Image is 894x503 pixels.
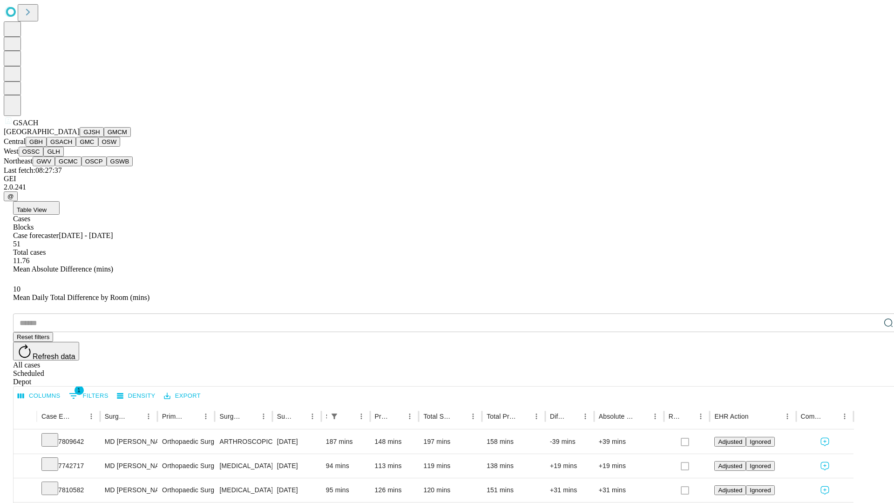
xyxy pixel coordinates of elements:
[423,430,477,454] div: 197 mins
[293,410,306,423] button: Sort
[13,119,38,127] span: GSACH
[566,410,579,423] button: Sort
[105,454,153,478] div: MD [PERSON_NAME] [PERSON_NAME] Md
[257,410,270,423] button: Menu
[669,413,681,420] div: Resolved in EHR
[423,478,477,502] div: 120 mins
[33,156,55,166] button: GWV
[403,410,416,423] button: Menu
[129,410,142,423] button: Sort
[47,137,76,147] button: GSACH
[277,413,292,420] div: Surgery Date
[375,430,414,454] div: 148 mins
[355,410,368,423] button: Menu
[13,201,60,215] button: Table View
[277,454,317,478] div: [DATE]
[162,478,210,502] div: Orthopaedic Surgery
[326,478,366,502] div: 95 mins
[13,257,29,265] span: 11.76
[13,293,149,301] span: Mean Daily Total Difference by Room (mins)
[328,410,341,423] div: 1 active filter
[718,487,742,494] span: Adjusted
[454,410,467,423] button: Sort
[219,478,267,502] div: [MEDICAL_DATA] [MEDICAL_DATA]
[4,137,26,145] span: Central
[375,413,390,420] div: Predicted In Room Duration
[55,156,81,166] button: GCMC
[107,156,133,166] button: GSWB
[18,458,32,475] button: Expand
[13,240,20,248] span: 51
[13,332,53,342] button: Reset filters
[375,478,414,502] div: 126 mins
[423,454,477,478] div: 119 mins
[750,438,771,445] span: Ignored
[80,127,104,137] button: GJSH
[326,430,366,454] div: 187 mins
[41,478,95,502] div: 7810582
[636,410,649,423] button: Sort
[162,454,210,478] div: Orthopaedic Surgery
[81,156,107,166] button: OSCP
[328,410,341,423] button: Show filters
[219,413,243,420] div: Surgery Name
[219,454,267,478] div: [MEDICAL_DATA] [MEDICAL_DATA]
[162,389,203,403] button: Export
[487,478,541,502] div: 151 mins
[718,462,742,469] span: Adjusted
[714,437,746,447] button: Adjusted
[718,438,742,445] span: Adjusted
[530,410,543,423] button: Menu
[26,137,47,147] button: GBH
[579,410,592,423] button: Menu
[67,388,111,403] button: Show filters
[17,333,49,340] span: Reset filters
[487,430,541,454] div: 158 mins
[4,191,18,201] button: @
[750,462,771,469] span: Ignored
[98,137,121,147] button: OSW
[85,410,98,423] button: Menu
[4,175,890,183] div: GEI
[750,410,763,423] button: Sort
[13,342,79,360] button: Refresh data
[59,231,113,239] span: [DATE] - [DATE]
[74,386,84,395] span: 1
[550,454,589,478] div: +19 mins
[326,454,366,478] div: 94 mins
[18,483,32,499] button: Expand
[517,410,530,423] button: Sort
[13,265,113,273] span: Mean Absolute Difference (mins)
[105,430,153,454] div: MD [PERSON_NAME] [PERSON_NAME] Md
[550,478,589,502] div: +31 mins
[13,231,59,239] span: Case forecaster
[4,183,890,191] div: 2.0.241
[186,410,199,423] button: Sort
[649,410,662,423] button: Menu
[7,193,14,200] span: @
[487,413,516,420] div: Total Predicted Duration
[550,430,589,454] div: -39 mins
[15,389,63,403] button: Select columns
[105,413,128,420] div: Surgeon Name
[18,434,32,450] button: Expand
[277,430,317,454] div: [DATE]
[277,478,317,502] div: [DATE]
[4,157,33,165] span: Northeast
[599,430,659,454] div: +39 mins
[17,206,47,213] span: Table View
[13,285,20,293] span: 10
[746,485,774,495] button: Ignored
[4,147,19,155] span: West
[43,147,63,156] button: GLH
[599,454,659,478] div: +19 mins
[4,128,80,136] span: [GEOGRAPHIC_DATA]
[375,454,414,478] div: 113 mins
[41,413,71,420] div: Case Epic Id
[306,410,319,423] button: Menu
[4,166,62,174] span: Last fetch: 08:27:37
[694,410,707,423] button: Menu
[599,413,635,420] div: Absolute Difference
[750,487,771,494] span: Ignored
[219,430,267,454] div: ARTHROSCOPICALLY AIDED ACL RECONSTRUCTION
